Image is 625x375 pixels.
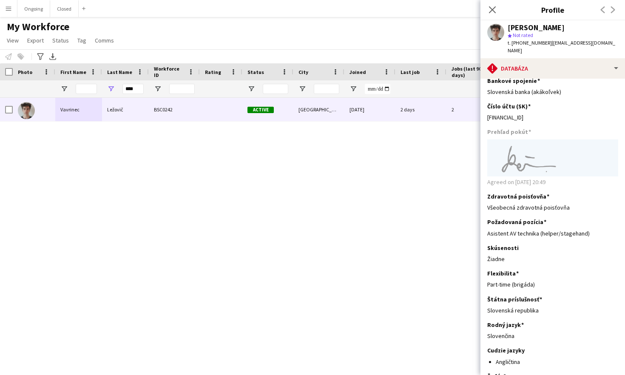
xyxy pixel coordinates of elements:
div: BSC0242 [149,98,200,121]
input: Workforce ID Filter Input [169,84,195,94]
span: View [7,37,19,44]
span: Not rated [513,32,533,38]
a: Status [49,35,72,46]
span: Photo [18,69,32,75]
a: View [3,35,22,46]
span: Joined [349,69,366,75]
input: Joined Filter Input [365,84,390,94]
span: City [298,69,308,75]
app-action-btn: Advanced filters [35,51,45,62]
input: Status Filter Input [263,84,288,94]
button: Open Filter Menu [154,85,162,93]
span: Active [247,107,274,113]
button: Open Filter Menu [298,85,306,93]
div: [PERSON_NAME] [508,24,565,31]
div: Databáza [480,58,625,79]
a: Export [24,35,47,46]
div: Asistent AV technika (helper/stagehand) [487,230,618,237]
span: | [EMAIL_ADDRESS][DOMAIN_NAME] [508,40,615,54]
div: Part-time (brigáda) [487,281,618,288]
img: Recorded signature capture [487,139,618,176]
span: Status [247,69,264,75]
app-action-btn: Export XLSX [48,51,58,62]
div: [FINANCIAL_ID] [487,114,618,121]
h3: Požadovaná pozícia [487,218,546,226]
div: Slovenská banka (akákoľvek) [487,88,618,96]
h3: Bankové spojenie [487,77,540,85]
button: Open Filter Menu [349,85,357,93]
div: 2 days [395,98,446,121]
div: [DATE] [344,98,395,121]
div: Ležovič [102,98,149,121]
span: Tag [77,37,86,44]
h3: Flexibilita [487,270,519,277]
h3: Štátna príslušnosť [487,295,542,303]
input: First Name Filter Input [76,84,97,94]
h3: Profile [480,4,625,15]
span: Jobs (last 90 days) [452,65,486,78]
div: 2 [446,98,502,121]
button: Open Filter Menu [247,85,255,93]
div: Agreed on [DATE] 20:49 [487,139,618,186]
a: Comms [91,35,117,46]
span: t. [PHONE_NUMBER] [508,40,552,46]
div: Všeobecná zdravotná poisťovňa [487,204,618,211]
img: Vavrinec Ležovič [18,102,35,119]
span: Last job [401,69,420,75]
li: Angličtina [496,358,618,366]
span: Export [27,37,44,44]
div: [GEOGRAPHIC_DATA] [293,98,344,121]
div: Vavrinec [55,98,102,121]
h3: Rodný jazyk [487,321,524,329]
span: First Name [60,69,86,75]
h3: Číslo účtu (SK) [487,102,531,110]
h3: Zdravotná poisťovňa [487,193,549,200]
a: Tag [74,35,90,46]
button: Ongoing [17,0,50,17]
button: Closed [50,0,79,17]
input: City Filter Input [314,84,339,94]
h3: Skúsenosti [487,244,519,252]
span: My Workforce [7,20,69,33]
button: Open Filter Menu [107,85,115,93]
div: Slovenská republika [487,307,618,314]
input: Last Name Filter Input [122,84,144,94]
h3: Prehľad pokút [487,128,531,136]
button: Open Filter Menu [60,85,68,93]
span: Last Name [107,69,132,75]
span: Workforce ID [154,65,185,78]
div: Žiadne [487,255,618,263]
div: Slovenčina [487,332,618,340]
span: Status [52,37,69,44]
h3: Cudzie jazyky [487,347,525,354]
span: Comms [95,37,114,44]
span: Rating [205,69,221,75]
